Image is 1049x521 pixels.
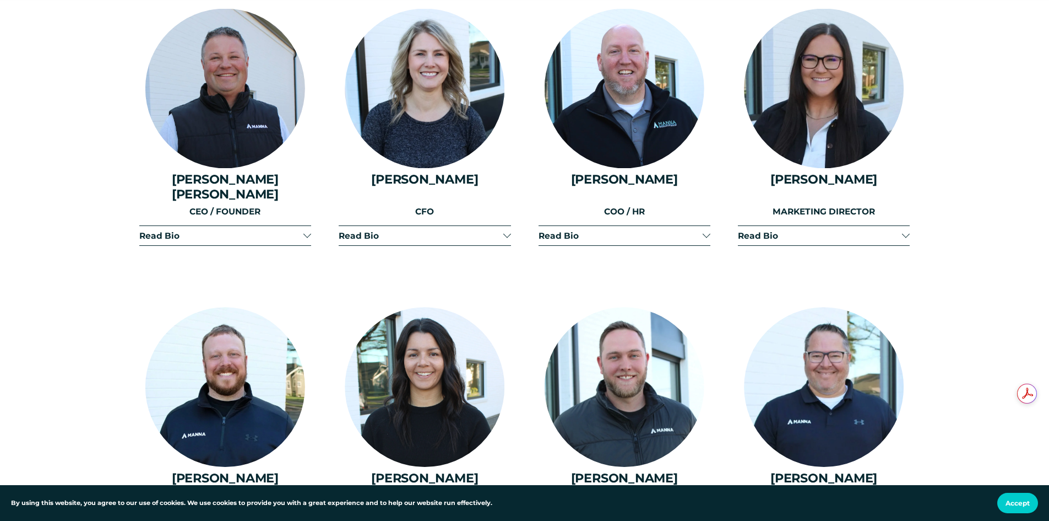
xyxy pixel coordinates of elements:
[339,230,503,241] span: Read Bio
[539,230,703,241] span: Read Bio
[1005,499,1030,507] span: Accept
[139,172,311,201] h4: [PERSON_NAME] [PERSON_NAME]
[339,471,510,485] h4: [PERSON_NAME]
[539,226,710,245] button: Read Bio
[738,226,910,245] button: Read Bio
[139,230,303,241] span: Read Bio
[139,205,311,219] p: CEO / FOUNDER
[738,172,910,186] h4: [PERSON_NAME]
[539,205,710,219] p: COO / HR
[339,226,510,245] button: Read Bio
[738,205,910,219] p: MARKETING DIRECTOR
[11,498,492,508] p: By using this website, you agree to our use of cookies. We use cookies to provide you with a grea...
[339,172,510,186] h4: [PERSON_NAME]
[139,471,311,485] h4: [PERSON_NAME]
[738,471,910,485] h4: [PERSON_NAME]
[139,226,311,245] button: Read Bio
[738,230,902,241] span: Read Bio
[539,172,710,186] h4: [PERSON_NAME]
[539,471,710,485] h4: [PERSON_NAME]
[997,493,1038,513] button: Accept
[339,205,510,219] p: CFO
